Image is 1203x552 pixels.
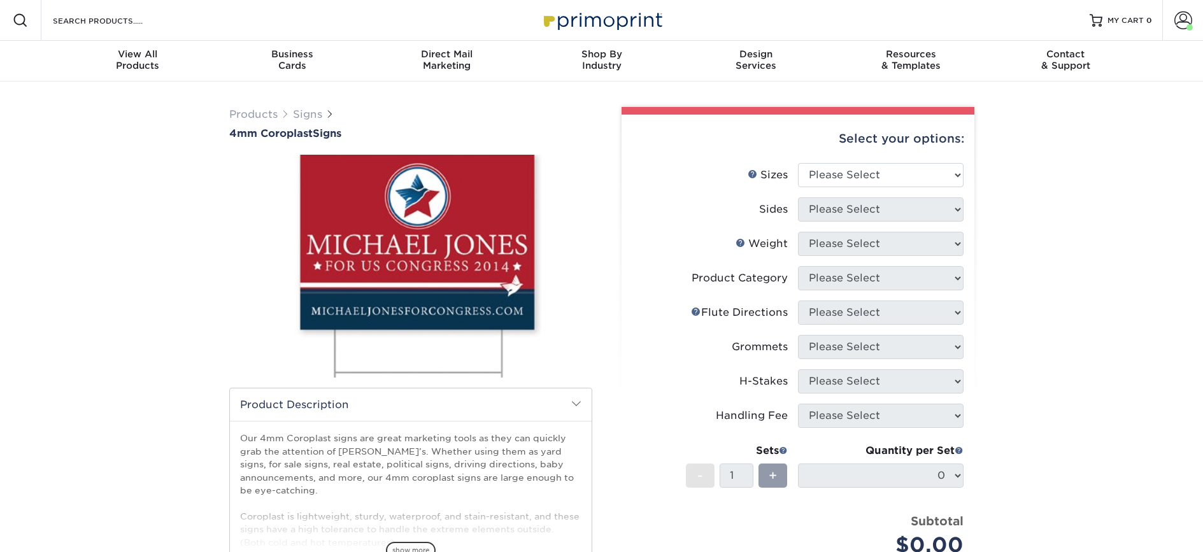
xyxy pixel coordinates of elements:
span: Business [215,48,369,60]
a: Contact& Support [988,41,1143,81]
div: Marketing [369,48,524,71]
span: MY CART [1107,15,1144,26]
div: Quantity per Set [798,443,964,458]
strong: Subtotal [911,514,964,528]
h1: Signs [229,127,592,139]
div: Industry [524,48,679,71]
span: View All [61,48,215,60]
span: Contact [988,48,1143,60]
span: Resources [834,48,988,60]
span: 4mm Coroplast [229,127,313,139]
div: Services [679,48,834,71]
div: Weight [736,236,788,251]
div: Product Category [692,271,788,286]
span: Direct Mail [369,48,524,60]
a: 4mm CoroplastSigns [229,127,592,139]
div: Handling Fee [716,408,788,423]
div: Products [61,48,215,71]
div: Cards [215,48,369,71]
img: 4mm Coroplast 01 [229,141,592,392]
div: H-Stakes [739,374,788,389]
a: Resources& Templates [834,41,988,81]
input: SEARCH PRODUCTS..... [52,13,176,28]
span: + [769,466,777,485]
a: Shop ByIndustry [524,41,679,81]
a: DesignServices [679,41,834,81]
div: Sets [686,443,788,458]
div: & Support [988,48,1143,71]
span: Design [679,48,834,60]
a: BusinessCards [215,41,369,81]
div: Sizes [748,167,788,183]
a: Products [229,108,278,120]
h2: Product Description [230,388,592,421]
div: Sides [759,202,788,217]
a: Signs [293,108,322,120]
div: Flute Directions [691,305,788,320]
span: - [697,466,703,485]
div: Select your options: [632,115,964,163]
span: 0 [1146,16,1152,25]
img: Primoprint [538,6,666,34]
div: & Templates [834,48,988,71]
div: Grommets [732,339,788,355]
a: Direct MailMarketing [369,41,524,81]
span: Shop By [524,48,679,60]
a: View AllProducts [61,41,215,81]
